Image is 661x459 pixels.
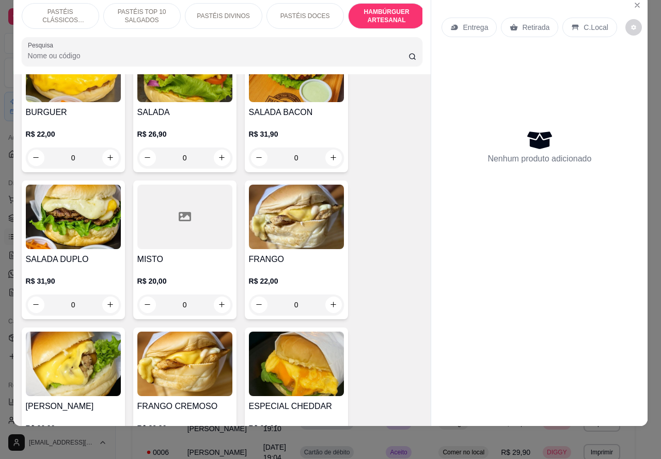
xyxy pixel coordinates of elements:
[112,8,172,24] p: PASTÉIS TOP 10 SALGADOS
[249,185,344,249] img: product-image
[249,106,344,119] h4: SALADA BACON
[487,153,591,165] p: Nenhum produto adicionado
[249,276,344,286] p: R$ 22,00
[26,129,121,139] p: R$ 22,00
[137,276,232,286] p: R$ 20,00
[249,423,344,433] p: R$ 36,90
[26,332,121,396] img: product-image
[26,106,121,119] h4: BURGUER
[26,276,121,286] p: R$ 31,90
[522,22,549,32] p: Retirada
[26,423,121,433] p: R$ 26,90
[463,22,488,32] p: Entrega
[197,12,249,20] p: PASTÉIS DIVINOS
[249,400,344,413] h4: ESPECIAL CHEDDAR
[357,8,417,24] p: HAMBÚRGUER ARTESANAL
[137,423,232,433] p: R$ 29,90
[30,8,90,24] p: PASTÉIS CLÁSSICOS SALGADOS
[26,185,121,249] img: product-image
[137,106,232,119] h4: SALADA
[280,12,330,20] p: PASTÉIS DOCES
[625,19,642,36] button: decrease-product-quantity
[28,51,408,61] input: Pesquisa
[249,253,344,266] h4: FRANGO
[137,332,232,396] img: product-image
[137,400,232,413] h4: FRANGO CREMOSO
[584,22,608,32] p: C.Local
[137,129,232,139] p: R$ 26,90
[26,253,121,266] h4: SALADA DUPLO
[28,41,57,50] label: Pesquisa
[249,332,344,396] img: product-image
[137,253,232,266] h4: MISTO
[249,129,344,139] p: R$ 31,90
[26,400,121,413] h4: [PERSON_NAME]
